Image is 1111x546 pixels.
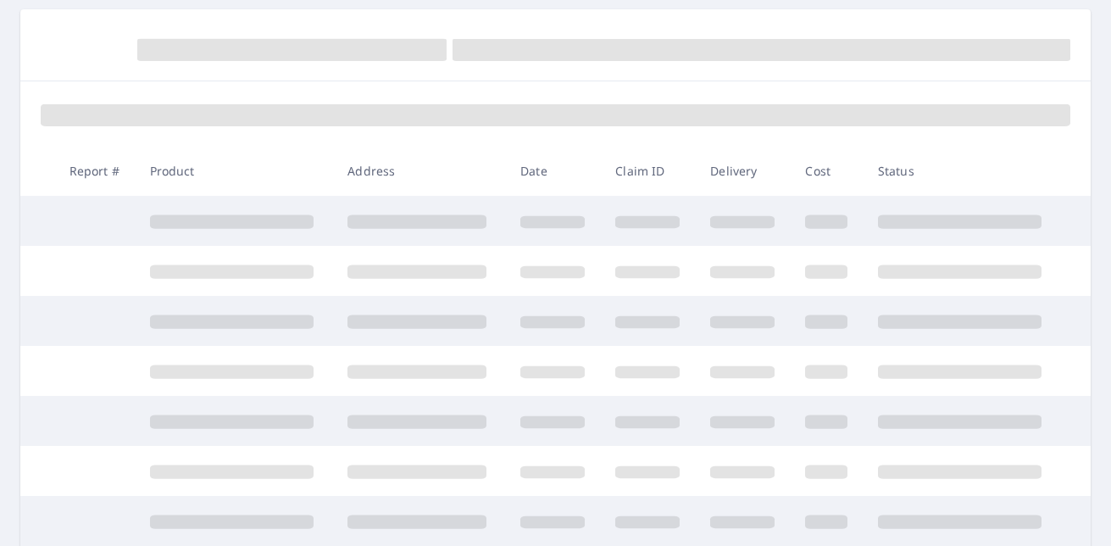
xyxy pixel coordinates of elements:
[792,146,864,196] th: Cost
[334,146,507,196] th: Address
[56,146,136,196] th: Report #
[136,146,335,196] th: Product
[602,146,697,196] th: Claim ID
[864,146,1063,196] th: Status
[697,146,792,196] th: Delivery
[507,146,602,196] th: Date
